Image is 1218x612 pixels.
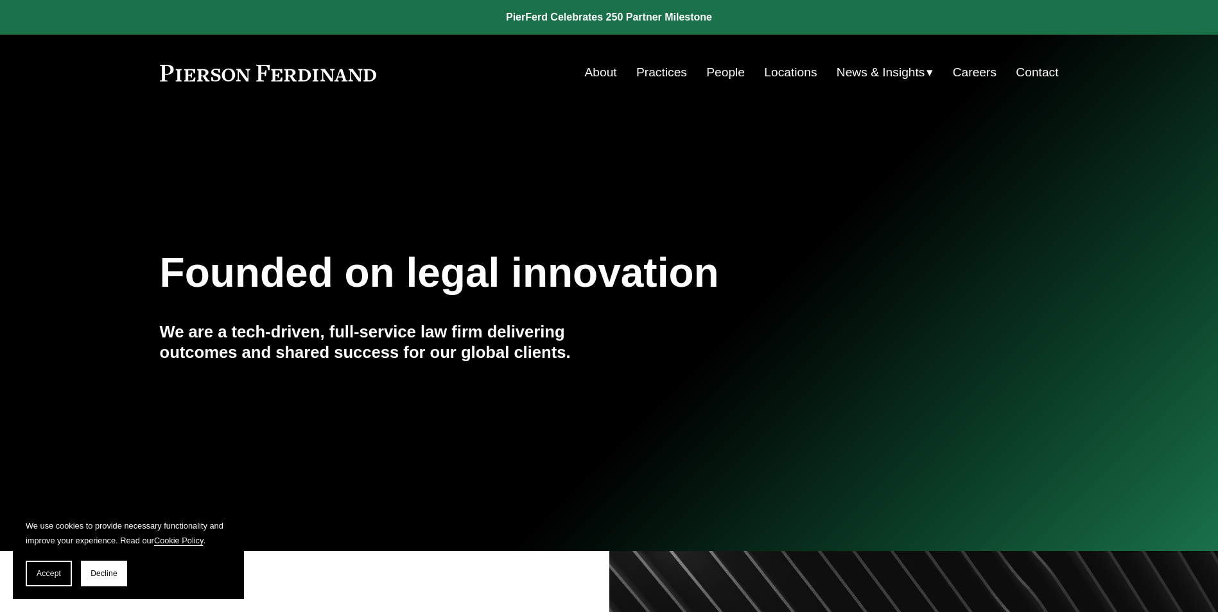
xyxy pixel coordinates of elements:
[636,60,687,85] a: Practices
[91,569,117,578] span: Decline
[154,536,204,545] a: Cookie Policy
[160,321,609,363] h4: We are a tech-driven, full-service law firm delivering outcomes and shared success for our global...
[26,561,72,586] button: Accept
[81,561,127,586] button: Decline
[837,60,934,85] a: folder dropdown
[706,60,745,85] a: People
[13,506,244,599] section: Cookie banner
[585,60,617,85] a: About
[37,569,61,578] span: Accept
[1016,60,1058,85] a: Contact
[764,60,817,85] a: Locations
[837,62,925,84] span: News & Insights
[953,60,996,85] a: Careers
[26,518,231,548] p: We use cookies to provide necessary functionality and improve your experience. Read our .
[160,250,909,296] h1: Founded on legal innovation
